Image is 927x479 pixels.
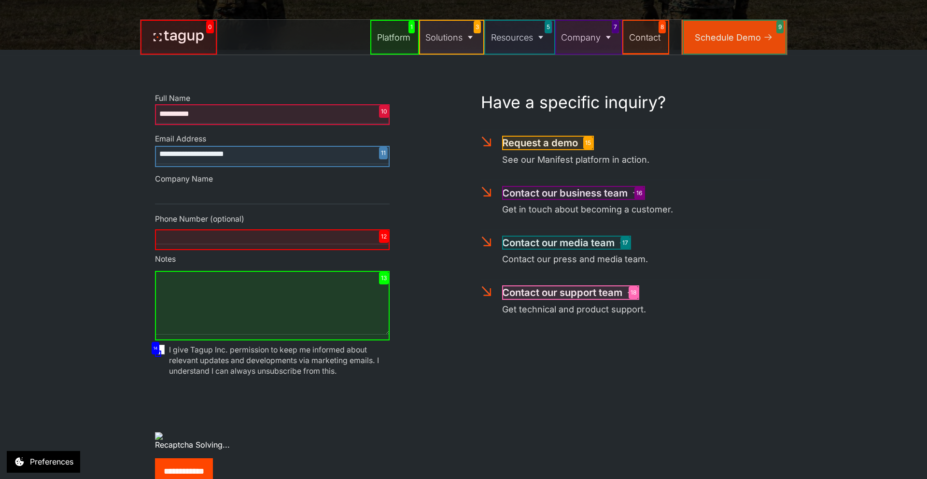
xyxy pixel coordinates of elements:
a: Company [554,20,622,55]
a: Resources [483,20,554,55]
div: Full Name [155,93,390,104]
div: Contact our media team [502,236,615,250]
div: Recaptcha Solving... [155,440,390,450]
div: Get technical and product support. [502,303,646,316]
a: Solutions [418,20,484,55]
a: Request a demo [502,136,594,150]
img: loader.gif [155,432,163,440]
a: Schedule Demo [682,20,787,55]
span: I give Tagup Inc. permission to keep me informed about relevant updates and developments via mark... [169,345,390,377]
a: Contact our business team [502,186,644,200]
div: Email Address [155,134,390,144]
a: Contact [621,20,668,55]
iframe: reCAPTCHA [155,391,302,428]
h1: Have a specific inquiry? [481,93,772,112]
div: Schedule Demo [695,31,761,44]
div: Contact our support team [502,285,622,299]
div: See our Manifest platform in action. [502,153,649,166]
div: Contact [629,31,660,44]
a: Platform [369,20,418,55]
div: Company Name [155,174,390,184]
div: Platform [377,31,410,44]
div: Phone Number (optional) [155,214,390,225]
div: Contact our press and media team. [502,253,648,266]
div: Preferences [30,456,73,467]
div: Contact our business team [502,186,628,200]
div: Solutions [425,31,463,44]
div: Company [561,31,601,44]
div: Request a demo [502,136,578,150]
div: Notes [155,254,390,265]
a: Contact our media team [502,236,631,250]
div: Resources [491,31,533,44]
div: Get in touch about becoming a customer. [502,203,673,216]
a: Contact our support team [502,285,638,299]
